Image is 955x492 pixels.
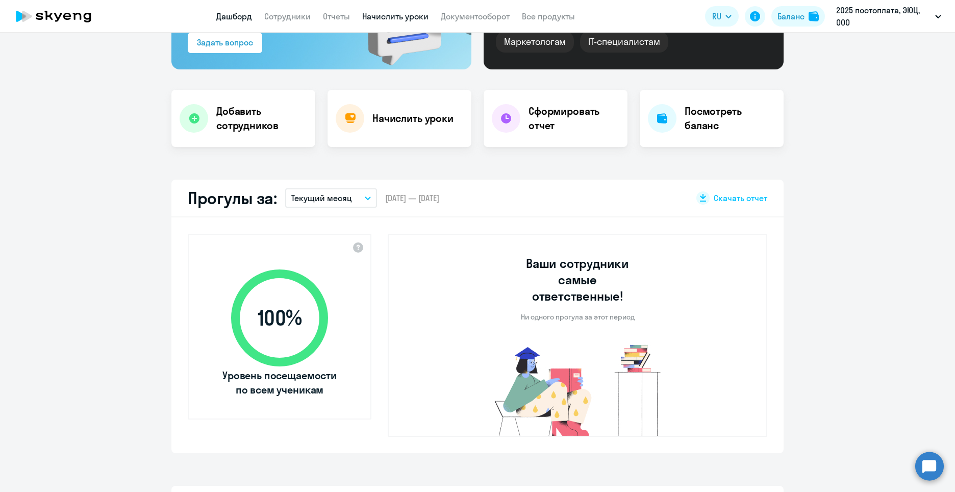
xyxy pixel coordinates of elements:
a: Документооборот [441,11,510,21]
span: [DATE] — [DATE] [385,192,439,204]
span: Скачать отчет [714,192,767,204]
p: Ни одного прогула за этот период [521,312,635,322]
a: Дашборд [216,11,252,21]
h2: Прогулы за: [188,188,277,208]
img: no-truants [475,342,680,436]
a: Все продукты [522,11,575,21]
h3: Ваши сотрудники самые ответственные! [512,255,643,304]
h4: Добавить сотрудников [216,104,307,133]
button: Задать вопрос [188,33,262,53]
span: Уровень посещаемости по всем ученикам [221,368,338,397]
span: RU [712,10,721,22]
button: RU [705,6,739,27]
p: 2025 постоплата, ЭЮЦ, ООО [836,4,931,29]
a: Отчеты [323,11,350,21]
div: Баланс [777,10,805,22]
h4: Начислить уроки [372,111,454,126]
div: Задать вопрос [197,36,253,48]
div: Маркетологам [496,31,574,53]
p: Текущий месяц [291,192,352,204]
a: Сотрудники [264,11,311,21]
button: Текущий месяц [285,188,377,208]
div: IT-специалистам [580,31,668,53]
a: Начислить уроки [362,11,429,21]
button: Балансbalance [771,6,825,27]
h4: Посмотреть баланс [685,104,775,133]
button: 2025 постоплата, ЭЮЦ, ООО [831,4,946,29]
img: balance [809,11,819,21]
h4: Сформировать отчет [529,104,619,133]
span: 100 % [221,306,338,330]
